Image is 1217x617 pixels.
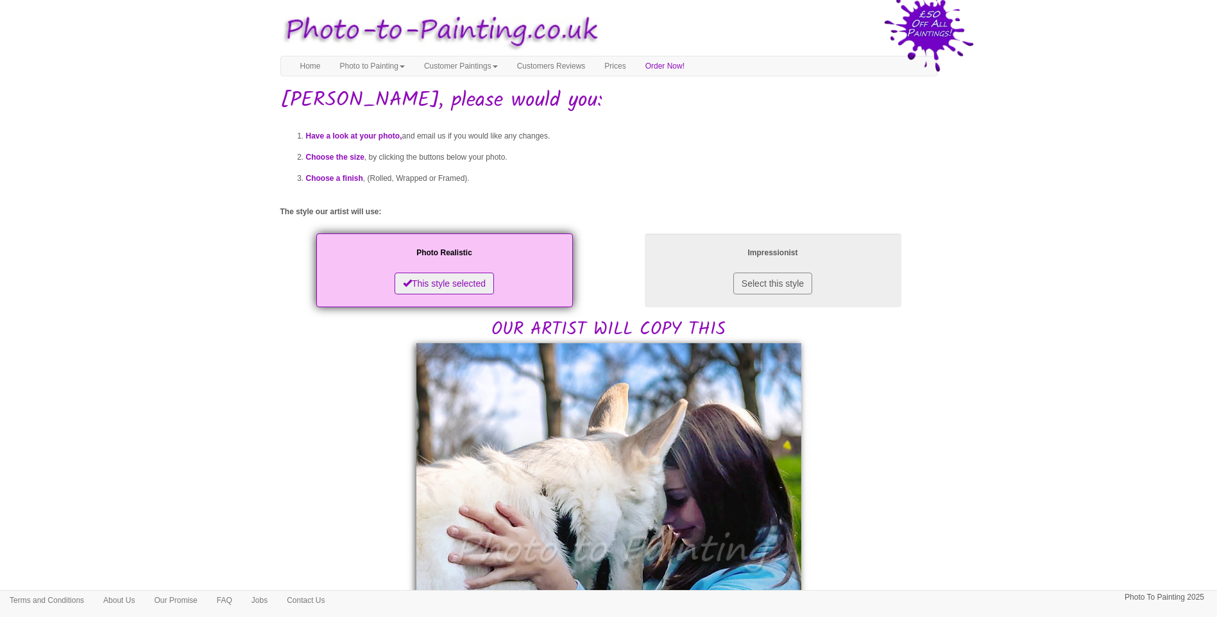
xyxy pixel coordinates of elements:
a: Customers Reviews [507,56,595,76]
span: Have a look at your photo, [306,131,402,140]
a: About Us [94,591,144,610]
a: FAQ [207,591,242,610]
li: and email us if you would like any changes. [306,126,937,147]
a: Contact Us [277,591,334,610]
a: Photo to Painting [330,56,414,76]
p: Photo Realistic [329,246,560,260]
a: Home [291,56,330,76]
a: Jobs [242,591,277,610]
a: Our Promise [144,591,207,610]
h1: [PERSON_NAME], please would you: [280,89,937,112]
li: , by clicking the buttons below your photo. [306,147,937,168]
a: Customer Paintings [414,56,507,76]
p: Photo To Painting 2025 [1125,591,1204,604]
label: The style our artist will use: [280,207,382,217]
p: Impressionist [658,246,889,260]
img: Photo to Painting [274,6,602,56]
a: Order Now! [636,56,694,76]
span: Choose a finish [306,174,363,183]
span: Choose the size [306,153,364,162]
button: Select this style [733,273,812,294]
button: This style selected [395,273,494,294]
h2: OUR ARTIST WILL COPY THIS [280,230,937,340]
a: Prices [595,56,635,76]
li: , (Rolled, Wrapped or Framed). [306,168,937,189]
